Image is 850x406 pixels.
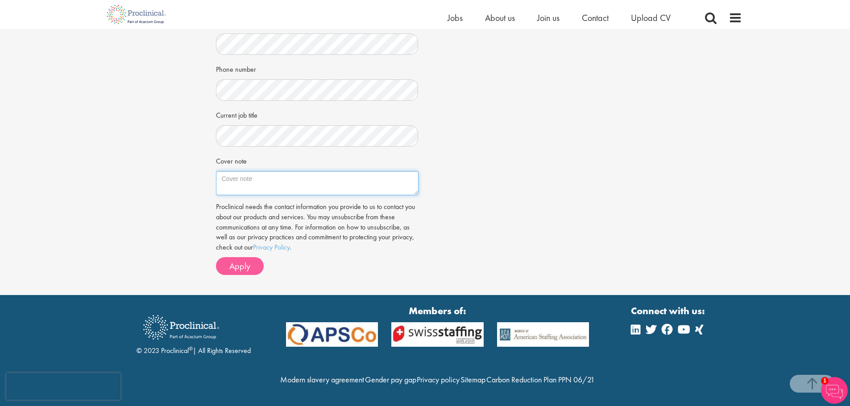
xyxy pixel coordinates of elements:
a: Privacy policy [417,374,460,385]
iframe: reCAPTCHA [6,373,120,400]
label: Current job title [216,107,257,121]
div: © 2023 Proclinical | All Rights Reserved [137,308,251,356]
strong: Members of: [286,304,589,318]
a: Jobs [448,12,463,24]
a: Modern slavery agreement [280,374,364,385]
img: APSCo [385,322,490,347]
label: Cover note [216,153,247,167]
img: APSCo [490,322,596,347]
a: Contact [582,12,609,24]
a: Upload CV [631,12,671,24]
img: Proclinical Recruitment [137,309,226,346]
p: Proclinical needs the contact information you provide to us to contact you about our products and... [216,202,419,253]
span: Apply [229,260,250,272]
button: Apply [216,257,264,275]
a: Carbon Reduction Plan PPN 06/21 [486,374,595,385]
img: Chatbot [821,377,848,404]
a: About us [485,12,515,24]
a: Sitemap [460,374,485,385]
a: Privacy Policy [253,242,290,252]
a: Gender pay gap [365,374,416,385]
img: APSCo [279,322,385,347]
strong: Connect with us: [631,304,707,318]
a: Join us [537,12,560,24]
sup: ® [189,345,193,352]
span: 1 [821,377,829,385]
label: Phone number [216,62,256,75]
